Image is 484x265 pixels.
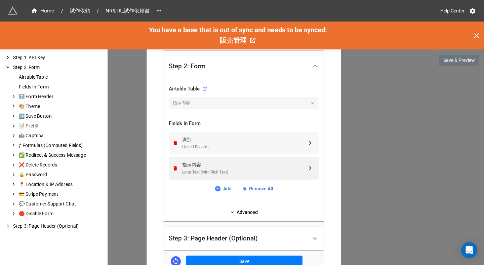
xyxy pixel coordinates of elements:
div: ➡️ Save Button [17,113,108,120]
img: miniextensions-icon.73ae0678.png [8,6,17,15]
div: Fields In Form [169,120,319,128]
div: Airtable Table [169,85,207,93]
div: ✅ Redirect & Success Message [17,152,108,159]
div: Step 3: Page Header (Optional) [12,223,108,230]
div: Step 2: Form [12,64,108,71]
div: ❌ Delete Records [17,161,108,168]
div: 🤖 Captcha [17,132,108,139]
div: Step 3: Page Header (Optional) [163,227,324,251]
div: ƒ Formulas (Computed Fields) [17,142,108,149]
div: 🛑 Disable Form [17,210,108,217]
div: Airtable Table [17,74,108,81]
span: You have a base that is out of sync and needs to be synced: [149,26,327,34]
div: 🔒 Password [17,171,108,178]
div: 🎨 Theme [17,103,108,110]
div: Step 1: API Key [12,54,108,61]
a: Remove [172,165,180,171]
div: Open Intercom Messenger [461,242,477,258]
div: Fields In Form [17,83,108,90]
div: Step 2: Form [169,63,206,70]
div: Step 3: Page Header (Optional) [169,235,258,242]
button: Save & Preview [439,55,479,66]
a: Advanced [169,209,319,216]
a: Remove All [242,185,273,192]
li: / [97,7,99,14]
div: 指示内容 [182,161,307,168]
a: Help Center [436,5,469,17]
div: Long Text (with Rich Text) [182,169,307,176]
a: Add [214,185,232,192]
div: 班別 [182,136,307,143]
nav: breadcrumb [27,7,154,15]
div: 💳 Stripe Payment [17,191,108,198]
div: Step 2: Form [163,55,324,77]
span: 販売管理 [220,36,247,44]
span: 試作依頼 [66,7,94,15]
div: 📝 Prefill [17,122,108,129]
li: / [61,7,63,14]
a: Remove [172,140,180,146]
span: NR&TK_試作依頼書 [102,7,153,15]
div: Home [31,7,54,15]
div: Linked Records [182,144,307,150]
div: 💬 Customer Support Chat [17,200,108,207]
div: 📍 Location & IP Address [17,181,108,188]
div: 🔝 Form Header [17,93,108,100]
